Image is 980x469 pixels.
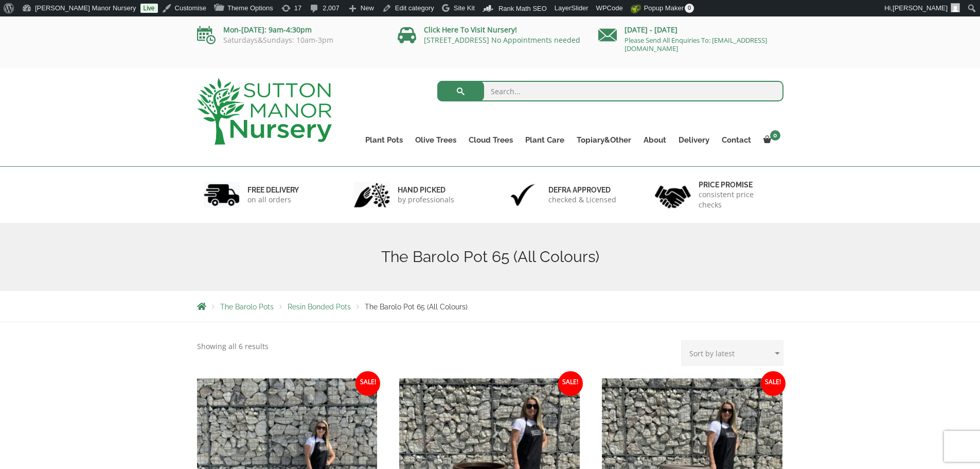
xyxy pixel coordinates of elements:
img: 4.jpg [655,179,691,211]
img: 1.jpg [204,182,240,208]
a: 0 [757,133,783,147]
a: The Barolo Pots [220,303,274,311]
p: by professionals [398,195,454,205]
nav: Breadcrumbs [197,302,783,310]
p: [DATE] - [DATE] [598,24,783,36]
h6: Defra approved [548,185,616,195]
img: 2.jpg [354,182,390,208]
a: Olive Trees [409,133,462,147]
h6: FREE DELIVERY [247,185,299,195]
select: Shop order [681,340,783,366]
a: Plant Pots [359,133,409,147]
input: Search... [437,81,783,101]
img: logo [197,78,332,145]
span: Rank Math SEO [498,5,547,12]
span: Sale! [558,371,583,396]
a: Live [140,4,158,13]
span: The Barolo Pot 65 (All Colours) [365,303,468,311]
a: Delivery [672,133,716,147]
a: Resin Bonded Pots [288,303,351,311]
a: Cloud Trees [462,133,519,147]
span: Sale! [761,371,786,396]
span: 0 [770,130,780,141]
h6: hand picked [398,185,454,195]
img: 3.jpg [505,182,541,208]
p: consistent price checks [699,189,777,210]
h6: Price promise [699,180,777,189]
p: checked & Licensed [548,195,616,205]
p: Showing all 6 results [197,340,269,353]
a: About [637,133,672,147]
a: Topiary&Other [571,133,637,147]
a: [STREET_ADDRESS] No Appointments needed [424,35,580,45]
span: 0 [685,4,694,13]
a: Plant Care [519,133,571,147]
p: Mon-[DATE]: 9am-4:30pm [197,24,382,36]
span: Sale! [355,371,380,396]
p: Saturdays&Sundays: 10am-3pm [197,36,382,44]
span: [PERSON_NAME] [893,4,948,12]
a: Please Send All Enquiries To: [EMAIL_ADDRESS][DOMAIN_NAME] [625,36,767,53]
span: Site Kit [454,4,475,12]
h1: The Barolo Pot 65 (All Colours) [197,248,783,266]
p: on all orders [247,195,299,205]
a: Click Here To Visit Nursery! [424,25,517,34]
a: Contact [716,133,757,147]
